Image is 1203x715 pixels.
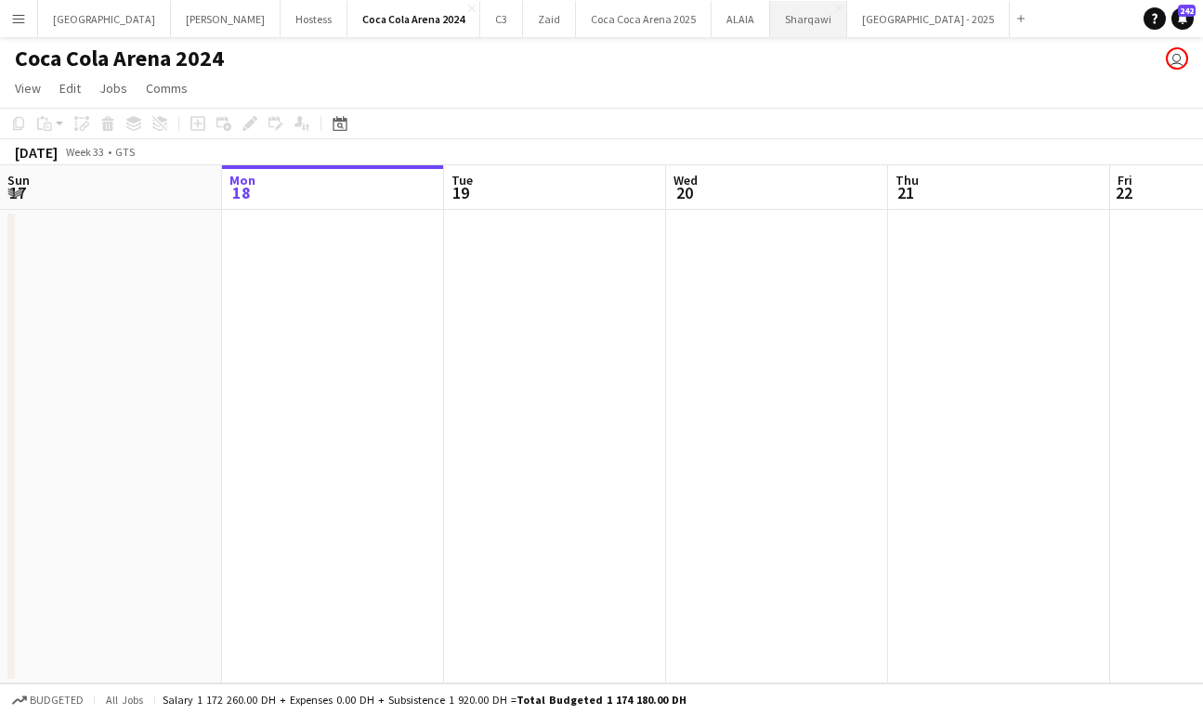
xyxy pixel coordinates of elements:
button: C3 [480,1,523,37]
span: 22 [1115,182,1132,203]
span: All jobs [102,693,147,707]
span: Comms [146,80,188,97]
span: Jobs [99,80,127,97]
span: Thu [896,172,919,188]
button: Budgeted [9,690,86,710]
span: Fri [1118,172,1132,188]
span: 17 [5,182,30,203]
span: Week 33 [61,145,108,159]
button: Sharqawi [770,1,847,37]
button: [GEOGRAPHIC_DATA] - 2025 [847,1,1010,37]
button: Zaid [523,1,576,37]
span: 18 [227,182,255,203]
span: 242 [1178,5,1196,17]
span: Budgeted [30,694,84,707]
span: Tue [451,172,473,188]
a: Comms [138,76,195,100]
span: View [15,80,41,97]
button: Coca Coca Arena 2025 [576,1,712,37]
span: 19 [449,182,473,203]
a: View [7,76,48,100]
span: Wed [673,172,698,188]
app-user-avatar: Precious Telen [1166,47,1188,70]
button: Coca Cola Arena 2024 [347,1,480,37]
span: Edit [59,80,81,97]
button: Hostess [281,1,347,37]
a: Jobs [92,76,135,100]
span: Sun [7,172,30,188]
a: 242 [1171,7,1194,30]
span: Mon [229,172,255,188]
button: [PERSON_NAME] [171,1,281,37]
div: GTS [115,145,135,159]
span: 20 [671,182,698,203]
button: [GEOGRAPHIC_DATA] [38,1,171,37]
span: 21 [893,182,919,203]
h1: Coca Cola Arena 2024 [15,45,224,72]
div: Salary 1 172 260.00 DH + Expenses 0.00 DH + Subsistence 1 920.00 DH = [163,693,686,707]
button: ALAIA [712,1,770,37]
span: Total Budgeted 1 174 180.00 DH [517,693,686,707]
a: Edit [52,76,88,100]
div: [DATE] [15,143,58,162]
